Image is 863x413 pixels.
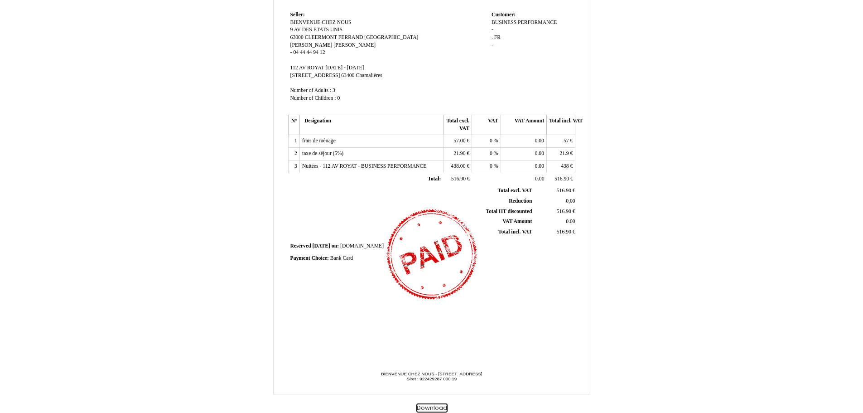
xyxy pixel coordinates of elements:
span: 0,00 [566,198,575,204]
span: CLEERMONT FERRAND [305,34,363,40]
span: Seller: [290,12,305,18]
span: 9 AV DES ETATS UNIS [290,27,343,33]
td: 1 [288,135,299,148]
th: Designation [299,115,443,135]
span: BUSINESS [492,19,516,25]
td: € [547,173,575,185]
span: 0 [337,95,340,101]
td: € [443,173,472,185]
span: 63400 [341,73,354,78]
span: Number of Adults : [290,87,332,93]
span: 516.90 [557,188,571,194]
span: [GEOGRAPHIC_DATA] [364,34,418,40]
span: [STREET_ADDRESS] [290,73,340,78]
span: 516.90 [451,176,466,182]
td: € [534,186,577,196]
td: 3 [288,160,299,173]
span: [PERSON_NAME] [333,42,376,48]
span: 04 44 44 94 12 [293,49,325,55]
th: VAT Amount [501,115,546,135]
span: 3 [333,87,335,93]
span: 63000 [290,34,304,40]
span: 0 [490,163,492,169]
td: € [534,227,577,238]
span: 438 [561,163,569,169]
td: € [443,160,472,173]
span: Siret : 922429287 000 19 [407,376,457,381]
span: Total incl. VAT [498,229,532,235]
td: % [472,135,501,148]
td: % [472,160,501,173]
span: Chamalières [356,73,382,78]
span: Customer: [492,12,516,18]
th: N° [288,115,299,135]
span: 57 [564,138,569,144]
td: 2 [288,148,299,160]
span: 516.90 [557,209,571,214]
span: - [492,42,493,48]
th: VAT [472,115,501,135]
span: - [492,27,493,33]
span: BIENVENUE CHEZ NOUS [290,19,352,25]
span: Bank Card [330,255,353,261]
td: € [547,148,575,160]
span: [PERSON_NAME] [290,42,333,48]
span: PERFORMANCE [518,19,557,25]
span: Payment Choice: [290,255,329,261]
span: 0 [490,138,492,144]
span: 57.00 [453,138,465,144]
span: [DATE] - [DATE] [325,65,364,71]
span: [DATE] [313,243,330,249]
span: 0 [490,151,492,156]
span: 112 AV ROYAT [290,65,324,71]
button: Download [416,403,448,413]
span: Total: [428,176,441,182]
span: Number of Children : [290,95,336,101]
span: 0.00 [566,219,575,224]
span: 0.00 [535,163,544,169]
span: Total HT discounted [486,209,532,214]
span: BIENVENUE CHEZ NOUS - [STREET_ADDRESS] [381,371,482,376]
span: 438.00 [451,163,465,169]
span: Reduction [509,198,532,204]
span: Total excl. VAT [498,188,532,194]
td: € [534,206,577,217]
span: on: [332,243,339,249]
span: 516.90 [554,176,569,182]
span: Nuitées - 112 AV ROYAT - BUSINESS PERFORMANCE [302,163,427,169]
th: Total incl. VAT [547,115,575,135]
span: frais de ménage [302,138,336,144]
th: Total excl. VAT [443,115,472,135]
span: VAT Amount [502,219,532,224]
span: [DOMAIN_NAME] [340,243,384,249]
span: - [290,49,292,55]
span: . [492,34,493,40]
span: 21.90 [453,151,465,156]
td: € [443,148,472,160]
span: taxe de séjour (5%) [302,151,343,156]
span: 0.00 [535,138,544,144]
td: € [547,135,575,148]
td: € [547,160,575,173]
td: % [472,148,501,160]
span: FR [494,34,501,40]
span: 516.90 [557,229,571,235]
span: 21.9 [559,151,569,156]
span: 0.00 [535,151,544,156]
span: Reserved [290,243,311,249]
td: € [443,135,472,148]
span: 0.00 [535,176,544,182]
